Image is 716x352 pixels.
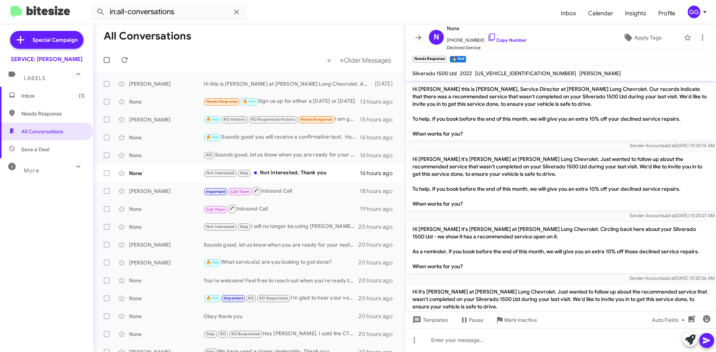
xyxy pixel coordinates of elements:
span: Auto Fields [652,313,688,327]
div: None [129,169,204,177]
div: 20 hours ago [358,259,399,266]
span: RO Responded Historic [251,117,296,122]
div: 20 hours ago [358,295,399,302]
span: 🔥 Hot [243,99,255,104]
div: You're welcome! Feel free to reach out when you're ready to schedule your service(s). I'm here to... [204,277,358,284]
span: Not-Interested [206,224,235,229]
span: » [340,56,344,65]
span: Call Them [230,189,250,194]
button: Mark Inactive [489,313,543,327]
div: None [129,205,204,213]
button: Apply Tags [604,31,680,44]
span: RO Responded [231,332,260,336]
div: [DATE] [371,80,399,88]
span: Insights [619,3,652,24]
span: [US_VEHICLE_IDENTIFICATION_NUMBER] [475,70,576,77]
div: Sounds good, let us know when you are ready for your next service(s) and we will be happy to help! [204,151,360,159]
input: Search [90,3,247,21]
span: RO Historic [224,117,246,122]
span: said at [662,143,675,148]
div: Not interested. Thank you [204,169,360,177]
button: Templates [405,313,454,327]
span: 🔥 Hot [206,135,219,140]
div: Hi this is [PERSON_NAME] at [PERSON_NAME] Long Chevrolet. Are you still driving your Chevrolet? O... [204,80,371,88]
div: 20 hours ago [358,277,399,284]
a: Special Campaign [10,31,84,49]
span: More [24,167,39,174]
span: Important [206,189,226,194]
div: Inbound Call [204,186,360,196]
div: Okay thank you [204,313,358,320]
span: 2022 [460,70,472,77]
a: Calendar [582,3,619,24]
span: Sender Account [DATE] 10:20:27 AM [630,213,715,218]
span: Save a Deal [21,146,49,153]
nav: Page navigation example [323,53,396,68]
span: 🔥 Hot [206,117,219,122]
div: 16 hours ago [360,169,399,177]
div: SERVICE: [PERSON_NAME] [11,56,82,63]
div: 16 hours ago [360,152,399,159]
span: Apply Tags [634,31,662,44]
div: Sign us up for either a [DATE] or [DATE] [204,97,360,106]
p: Hi [PERSON_NAME] this is [PERSON_NAME], Service Director at [PERSON_NAME] Long Chevrolet. Our rec... [406,82,715,140]
span: Sender Account [DATE] 10:20:26 AM [629,275,715,281]
div: [PERSON_NAME] [129,241,204,248]
span: Not-Interested [206,171,235,175]
div: 15 hours ago [360,116,399,123]
button: Previous [323,53,336,68]
div: Sounds good, let us know when you are ready for your next service(s) and we will be happy to help! [204,241,358,248]
span: Profile [652,3,681,24]
div: I will no longer be using [PERSON_NAME]'s for my car repairs. [204,222,358,231]
span: Stop [240,171,249,175]
span: [PHONE_NUMBER] [447,33,527,44]
span: Templates [411,313,448,327]
div: None [129,295,204,302]
a: Copy Number [487,37,527,43]
span: All Conversations [21,128,63,135]
div: [PERSON_NAME] [129,80,204,88]
span: Needs Response [206,99,238,104]
div: [PERSON_NAME] [129,259,204,266]
div: 20 hours ago [358,313,399,320]
span: said at [662,213,675,218]
p: Hi [PERSON_NAME] it's [PERSON_NAME] at [PERSON_NAME] Long Chevrolet. Circling back here about you... [406,222,715,273]
div: I am good to go. Thank you [204,115,360,124]
div: 20 hours ago [358,330,399,338]
div: None [129,277,204,284]
div: None [129,330,204,338]
span: Needs Response [21,110,85,117]
span: said at [662,275,675,281]
span: Call Them [206,207,226,212]
button: Next [335,53,396,68]
div: 16 hours ago [360,134,399,141]
span: Mark Inactive [504,313,537,327]
h1: All Conversations [104,30,191,42]
button: GG [681,6,708,18]
div: 13 hours ago [360,98,399,105]
div: What service(s) are you looking to get done? [204,258,358,267]
span: RO [248,296,254,301]
div: I'm glad to hear your vehicle is working well again! If you need to schedule your next maintenanc... [204,294,358,302]
span: Labels [24,75,45,82]
span: Silverado 1500 Ltd [412,70,457,77]
p: Hi [PERSON_NAME] it's [PERSON_NAME] at [PERSON_NAME] Long Chevrolet. Just wanted to follow up abo... [406,152,715,210]
span: [PERSON_NAME] [579,70,621,77]
div: None [129,152,204,159]
div: Inbound Call [204,204,360,213]
span: RO [220,332,226,336]
span: Sender Account [DATE] 10:20:15 AM [630,143,715,148]
div: Hey [PERSON_NAME]. I sold the CTS to [PERSON_NAME] Long last month [204,330,358,338]
span: Special Campaign [32,36,78,44]
span: N [434,31,439,43]
div: 20 hours ago [358,241,399,248]
p: Hi it's [PERSON_NAME] at [PERSON_NAME] Long Chevrolet. Just wanted to follow up about the recomme... [406,285,715,343]
div: GG [688,6,700,18]
div: Sounds good you will receive a confirmation text. Hope you have a good day [204,133,360,142]
span: Declined Service [447,44,527,51]
div: [PERSON_NAME] [129,187,204,195]
span: None [447,24,527,33]
a: Inbox [555,3,582,24]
